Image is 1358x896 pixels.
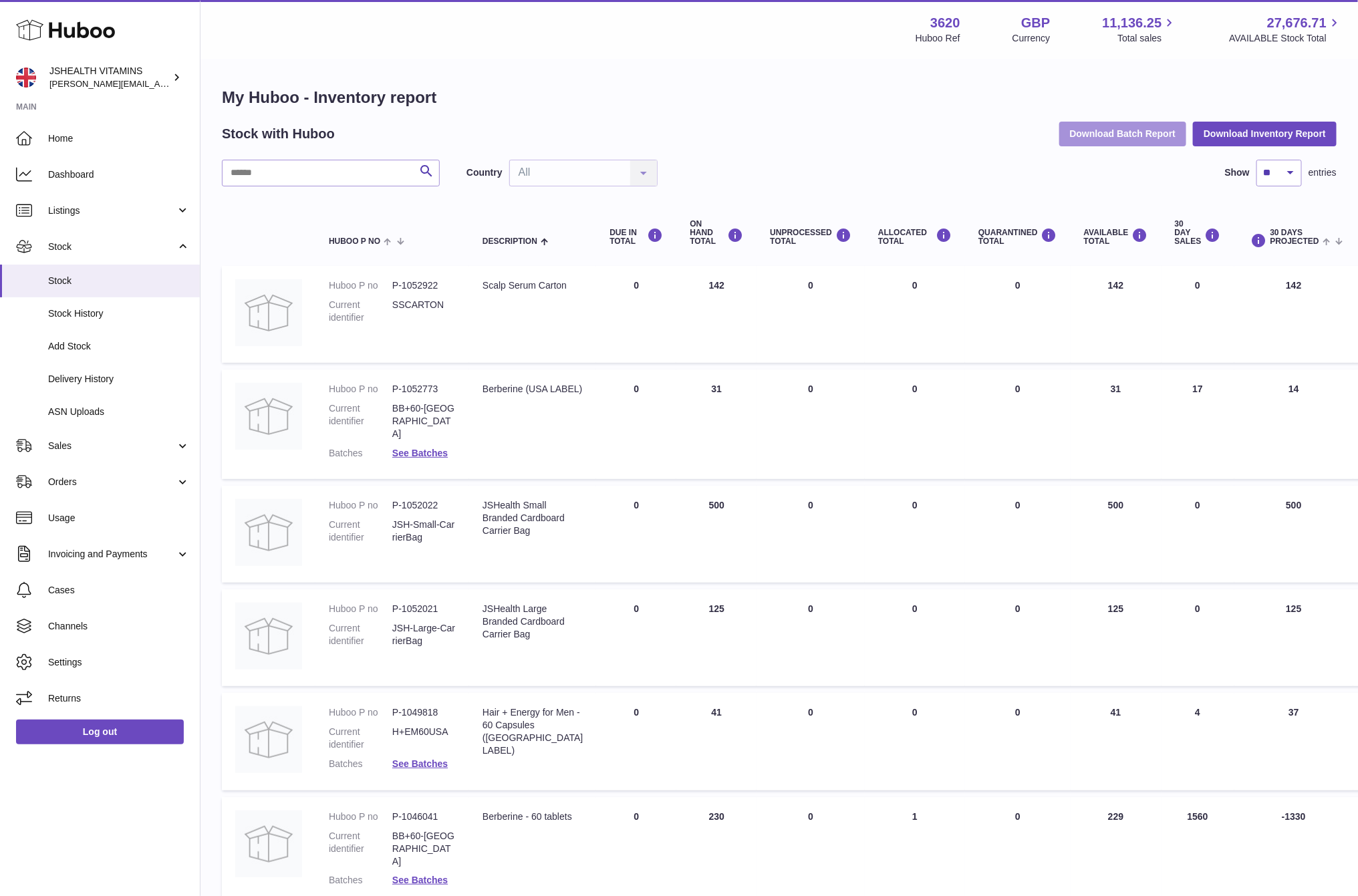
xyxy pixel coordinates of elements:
[483,603,583,641] div: JSHealth Large Branded Cardboard Carrier Bag
[1021,14,1050,32] strong: GBP
[483,499,583,537] div: JSHealth Small Branded Cardboard Carrier Bag
[329,499,392,512] dt: Huboo P no
[392,810,456,823] dd: P-1046041
[878,228,952,246] div: ALLOCATED Total
[392,622,456,647] dd: JSH-Large-CarrierBag
[329,447,392,460] dt: Batches
[392,299,456,324] dd: SSCARTON
[48,132,190,145] span: Home
[16,720,184,744] a: Log out
[222,87,1337,108] h1: My Huboo - Inventory report
[329,603,392,615] dt: Huboo P no
[48,168,190,181] span: Dashboard
[329,810,392,823] dt: Huboo P no
[48,512,190,525] span: Usage
[865,486,965,583] td: 0
[235,706,302,773] img: product image
[48,692,190,705] span: Returns
[1012,32,1051,45] div: Currency
[392,875,448,885] a: See Batches
[1015,280,1021,291] span: 0
[16,67,36,88] img: francesca@jshealthvitamins.com
[596,369,676,479] td: 0
[1015,707,1021,718] span: 0
[916,32,960,45] div: Huboo Ref
[392,499,456,512] dd: P-1052022
[757,266,865,363] td: 0
[329,830,392,868] dt: Current identifier
[1117,32,1177,45] span: Total sales
[1102,14,1177,45] a: 11,136.25 Total sales
[1162,486,1234,583] td: 0
[1162,266,1234,363] td: 0
[596,589,676,686] td: 0
[329,518,392,544] dt: Current identifier
[1234,693,1354,790] td: 37
[930,14,960,32] strong: 3620
[1193,122,1337,146] button: Download Inventory Report
[865,369,965,479] td: 0
[1071,589,1162,686] td: 125
[1309,166,1337,179] span: entries
[48,241,176,253] span: Stock
[48,476,176,488] span: Orders
[48,406,190,418] span: ASN Uploads
[676,693,757,790] td: 41
[690,220,743,247] div: ON HAND Total
[48,373,190,386] span: Delivery History
[392,603,456,615] dd: P-1052021
[329,299,392,324] dt: Current identifier
[329,279,392,292] dt: Huboo P no
[1015,811,1021,822] span: 0
[596,486,676,583] td: 0
[329,622,392,647] dt: Current identifier
[235,499,302,566] img: product image
[392,402,456,440] dd: BB+60-[GEOGRAPHIC_DATA]
[676,486,757,583] td: 500
[49,78,268,89] span: [PERSON_NAME][EMAIL_ADDRESS][DOMAIN_NAME]
[48,548,176,561] span: Invoicing and Payments
[235,383,302,450] img: product image
[483,706,583,757] div: Hair + Energy for Men - 60 Capsules ([GEOGRAPHIC_DATA] LABEL)
[1267,14,1327,32] span: 27,676.71
[235,279,302,346] img: product image
[1071,369,1162,479] td: 31
[48,204,176,217] span: Listings
[1162,369,1234,479] td: 17
[757,589,865,686] td: 0
[1225,166,1250,179] label: Show
[676,369,757,479] td: 31
[235,603,302,669] img: product image
[329,237,380,246] span: Huboo P no
[865,693,965,790] td: 0
[466,166,503,179] label: Country
[483,810,583,823] div: Berberine - 60 tablets
[1229,32,1342,45] span: AVAILABLE Stock Total
[48,620,190,633] span: Channels
[48,307,190,320] span: Stock History
[329,874,392,887] dt: Batches
[1162,589,1234,686] td: 0
[609,228,663,246] div: DUE IN TOTAL
[596,693,676,790] td: 0
[483,383,583,396] div: Berberine (USA LABEL)
[392,726,456,751] dd: H+EM60USA
[1084,228,1148,246] div: AVAILABLE Total
[757,486,865,583] td: 0
[392,383,456,396] dd: P-1052773
[1234,486,1354,583] td: 500
[1015,384,1021,394] span: 0
[392,448,448,458] a: See Batches
[770,228,851,246] div: UNPROCESSED Total
[329,383,392,396] dt: Huboo P no
[757,693,865,790] td: 0
[757,369,865,479] td: 0
[1015,500,1021,510] span: 0
[596,266,676,363] td: 0
[483,237,537,246] span: Description
[676,589,757,686] td: 125
[1015,603,1021,614] span: 0
[392,518,456,544] dd: JSH-Small-CarrierBag
[1162,693,1234,790] td: 4
[392,758,448,769] a: See Batches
